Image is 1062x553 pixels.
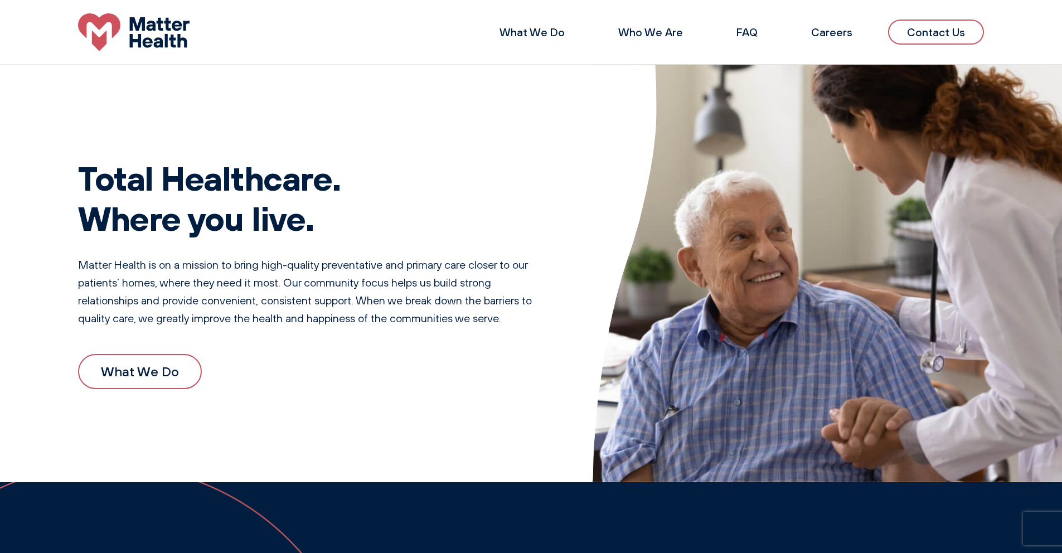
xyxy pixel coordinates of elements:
a: Careers [811,25,852,39]
p: Matter Health is on a mission to bring high-quality preventative and primary care closer to our p... [78,256,548,327]
a: FAQ [736,25,758,39]
a: Who We Are [618,25,683,39]
a: What We Do [78,354,202,389]
a: What We Do [500,25,565,39]
a: Contact Us [888,20,984,45]
h1: Total Healthcare. Where you live. [78,158,548,238]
